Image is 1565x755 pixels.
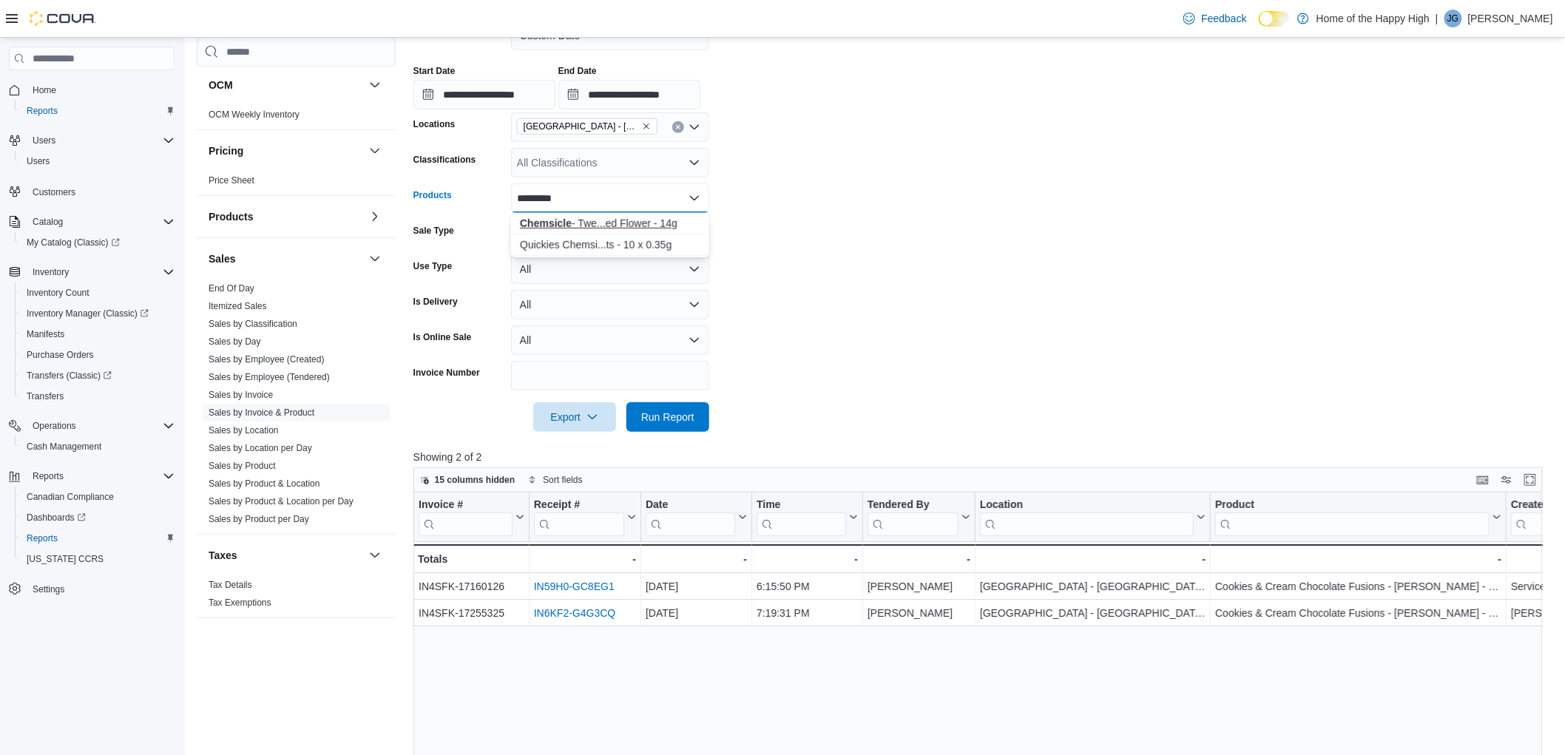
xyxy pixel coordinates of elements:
span: Operations [27,417,175,435]
a: IN59H0-GC8EG1 [534,580,615,592]
span: Sort fields [543,474,582,486]
button: Pricing [209,143,363,158]
span: Operations [33,420,76,432]
div: [GEOGRAPHIC_DATA] - [GEOGRAPHIC_DATA] - Fire & Flower [980,578,1206,595]
p: Home of the Happy High [1316,10,1430,27]
span: Sales by Product & Location per Day [209,495,354,507]
span: Home [27,81,175,99]
a: Inventory Manager (Classic) [15,303,180,324]
a: Transfers (Classic) [15,365,180,386]
a: Canadian Compliance [21,488,120,506]
a: Sales by Location per Day [209,443,312,453]
button: OCM [209,78,363,92]
button: All [511,290,709,319]
label: Invoice Number [413,367,480,379]
button: Canadian Compliance [15,487,180,507]
label: Sale Type [413,225,454,237]
a: Feedback [1177,4,1252,33]
button: Reports [27,467,70,485]
span: Dashboards [21,509,175,527]
div: Choose from the following options [511,213,709,256]
button: Catalog [27,213,69,231]
button: Users [3,130,180,151]
button: [US_STATE] CCRS [15,549,180,569]
h3: Taxes [209,548,237,563]
a: Sales by Employee (Created) [209,354,325,365]
div: Location [980,498,1194,512]
span: Cash Management [27,441,101,453]
button: Clear input [672,121,684,133]
span: Sales by Product [209,460,276,472]
button: Remove Spruce Grove - Westwinds - Fire & Flower from selection in this group [642,122,651,131]
span: Feedback [1201,11,1246,26]
span: My Catalog (Classic) [27,237,120,248]
button: All [511,254,709,284]
span: [GEOGRAPHIC_DATA] - [GEOGRAPHIC_DATA] - Fire & Flower [524,119,639,134]
button: Taxes [209,548,363,563]
img: Cova [30,11,96,26]
button: Users [15,151,180,172]
span: Run Report [641,410,694,424]
span: My Catalog (Classic) [21,234,175,251]
button: Catalog [3,211,180,232]
button: Location [980,498,1206,536]
div: Invoice # [419,498,513,536]
span: Reports [27,532,58,544]
button: Pricing [366,142,384,160]
span: Transfers (Classic) [21,367,175,385]
a: Tax Details [209,580,252,590]
span: Inventory Manager (Classic) [21,305,175,322]
button: Invoice # [419,498,524,536]
div: Taxes [197,576,396,617]
button: Date [646,498,747,536]
div: 7:19:31 PM [757,604,858,622]
span: Purchase Orders [21,346,175,364]
div: - Twe...ed Flower - 14g [520,216,700,231]
span: Spruce Grove - Westwinds - Fire & Flower [517,118,658,135]
button: Display options [1498,471,1515,489]
button: Users [27,132,61,149]
a: Dashboards [15,507,180,528]
label: Products [413,189,452,201]
div: IN4SFK-17160126 [419,578,524,595]
button: Manifests [15,324,180,345]
div: [DATE] [646,578,747,595]
span: Settings [27,580,175,598]
label: End Date [558,65,597,77]
button: Transfers [15,386,180,407]
a: Home [27,81,62,99]
a: [US_STATE] CCRS [21,550,109,568]
a: Sales by Location [209,425,279,436]
a: Reports [21,102,64,120]
a: Manifests [21,325,70,343]
span: Home [33,84,56,96]
p: [PERSON_NAME] [1468,10,1553,27]
button: Chemsicle - Tweed - Dried Flower - 14g [511,213,709,234]
button: Open list of options [689,121,700,133]
label: Is Delivery [413,296,458,308]
span: Sales by Product & Location [209,478,320,490]
div: Jorja Green [1444,10,1462,27]
h3: Sales [209,251,236,266]
a: Sales by Product & Location [209,478,320,489]
button: Sales [366,250,384,268]
a: Dashboards [21,509,92,527]
div: - [1215,550,1501,568]
button: Inventory [3,262,180,282]
div: Cookies & Cream Chocolate Fusions - [PERSON_NAME] - Chocolate - 5 x 2mg [1215,604,1501,622]
a: Transfers [21,387,70,405]
span: Sales by Invoice & Product [209,407,314,419]
div: [DATE] [646,604,747,622]
div: Location [980,498,1194,536]
div: Product [1215,498,1490,536]
div: IN4SFK-17255325 [419,604,524,622]
div: Tendered By [868,498,959,512]
button: Taxes [366,546,384,564]
button: Products [366,208,384,226]
span: Users [27,155,50,167]
a: Sales by Employee (Tendered) [209,372,330,382]
nav: Complex example [9,73,175,638]
span: Transfers [21,387,175,405]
